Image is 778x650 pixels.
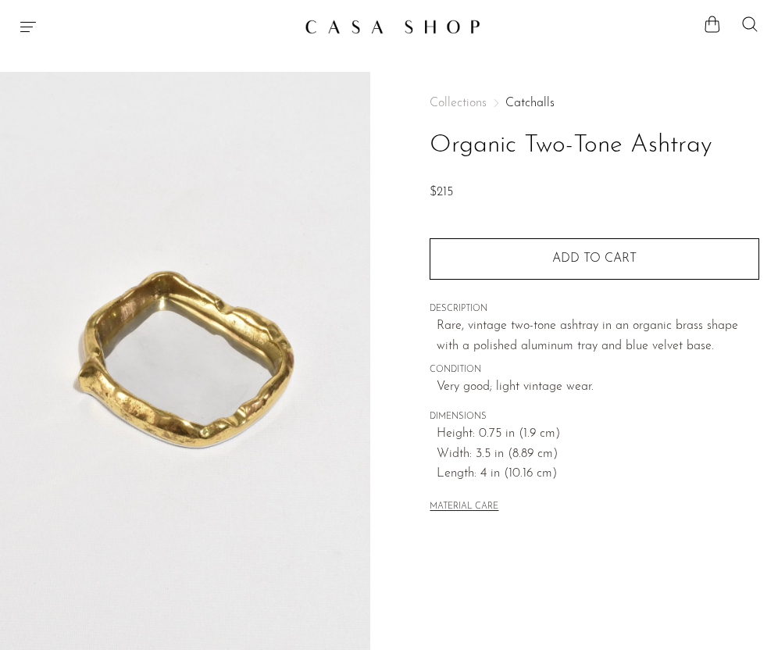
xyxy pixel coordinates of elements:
[430,410,759,424] span: DIMENSIONS
[430,97,487,109] span: Collections
[430,97,759,109] nav: Breadcrumbs
[430,302,759,316] span: DESCRIPTION
[437,377,759,398] span: Very good; light vintage wear.
[437,424,759,445] span: Height: 0.75 in (1.9 cm)
[437,445,759,465] span: Width: 3.5 in (8.89 cm)
[437,316,759,356] p: Rare, vintage two-tone ashtray in an organic brass shape with a polished aluminum tray and blue v...
[430,363,759,377] span: CONDITION
[430,126,759,166] h1: Organic Two-Tone Ashtray
[430,186,453,198] span: $215
[430,238,759,279] button: Add to cart
[505,97,555,109] a: Catchalls
[437,464,759,484] span: Length: 4 in (10.16 cm)
[552,252,637,265] span: Add to cart
[19,17,37,36] button: Menu
[430,502,498,513] button: MATERIAL CARE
